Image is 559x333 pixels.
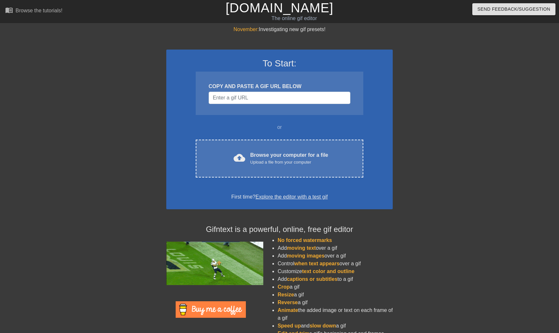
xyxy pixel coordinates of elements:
[294,261,340,266] span: when text appears
[477,5,550,13] span: Send Feedback/Suggestion
[472,3,555,15] button: Send Feedback/Suggestion
[278,307,298,313] span: Animate
[278,300,298,305] span: Reverse
[278,283,393,291] li: a gif
[278,275,393,283] li: Add to a gif
[166,225,393,234] h4: Gifntext is a powerful, online, free gif editor
[209,83,350,90] div: COPY AND PASTE A GIF URL BELOW
[278,237,332,243] span: No forced watermarks
[287,245,316,251] span: moving text
[278,291,393,299] li: a gif
[302,269,355,274] span: text color and outline
[166,242,263,285] img: football_small.gif
[278,284,290,290] span: Crop
[176,301,246,318] img: Buy Me A Coffee
[234,27,259,32] span: November:
[166,26,393,33] div: Investigating new gif presets!
[278,268,393,275] li: Customize
[278,323,301,328] span: Speed up
[278,292,294,297] span: Resize
[16,8,62,13] div: Browse the tutorials!
[225,1,333,15] a: [DOMAIN_NAME]
[234,152,245,164] span: cloud_upload
[5,6,62,16] a: Browse the tutorials!
[278,260,393,268] li: Control over a gif
[278,299,393,306] li: a gif
[287,276,337,282] span: captions or subtitles
[190,15,399,22] div: The online gif editor
[278,252,393,260] li: Add over a gif
[278,306,393,322] li: the added image or text on each frame of a gif
[5,6,13,14] span: menu_book
[250,159,328,166] div: Upload a file from your computer
[183,123,376,131] div: or
[175,193,384,201] div: First time?
[310,323,336,328] span: slow down
[209,92,350,104] input: Username
[175,58,384,69] h3: To Start:
[250,151,328,166] div: Browse your computer for a file
[278,244,393,252] li: Add over a gif
[278,322,393,330] li: and a gif
[287,253,324,258] span: moving images
[256,194,328,200] a: Explore the editor with a test gif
